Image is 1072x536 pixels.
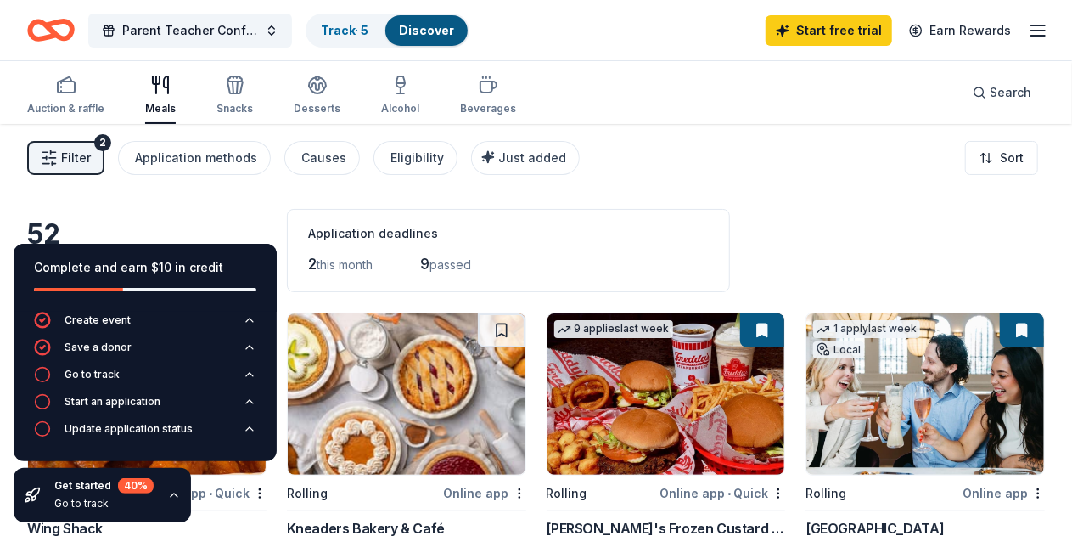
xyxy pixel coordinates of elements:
[547,483,587,504] div: Rolling
[216,102,253,116] div: Snacks
[145,102,176,116] div: Meals
[308,223,709,244] div: Application deadlines
[301,148,346,168] div: Causes
[381,102,419,116] div: Alcohol
[498,150,566,165] span: Just added
[420,255,429,273] span: 9
[65,368,120,381] div: Go to track
[65,422,193,436] div: Update application status
[284,141,360,175] button: Causes
[321,23,368,37] a: Track· 5
[61,148,91,168] span: Filter
[813,320,920,338] div: 1 apply last week
[27,141,104,175] button: Filter2
[390,148,444,168] div: Eligibility
[88,14,292,48] button: Parent Teacher Conferences: Feed our Teachers!
[444,482,526,504] div: Online app
[659,482,785,504] div: Online app Quick
[34,420,256,448] button: Update application status
[135,148,257,168] div: Application methods
[990,82,1031,103] span: Search
[766,15,892,46] a: Start free trial
[1000,148,1024,168] span: Sort
[460,102,516,116] div: Beverages
[317,257,373,272] span: this month
[294,68,340,124] button: Desserts
[727,487,731,500] span: •
[216,68,253,124] button: Snacks
[34,257,256,278] div: Complete and earn $10 in credit
[34,366,256,393] button: Go to track
[965,141,1038,175] button: Sort
[145,68,176,124] button: Meals
[899,15,1021,46] a: Earn Rewards
[306,14,469,48] button: Track· 5Discover
[805,483,846,504] div: Rolling
[27,68,104,124] button: Auction & raffle
[54,497,154,511] div: Go to track
[287,483,328,504] div: Rolling
[65,395,160,409] div: Start an application
[959,76,1045,110] button: Search
[65,341,132,354] div: Save a donor
[65,313,131,327] div: Create event
[471,141,580,175] button: Just added
[118,141,271,175] button: Application methods
[34,339,256,366] button: Save a donor
[288,313,525,475] img: Image for Kneaders Bakery & Café
[806,313,1044,475] img: Image for Denver Union Station
[118,478,154,494] div: 40 %
[381,68,419,124] button: Alcohol
[308,255,317,273] span: 2
[122,20,258,41] span: Parent Teacher Conferences: Feed our Teachers!
[460,68,516,124] button: Beverages
[813,341,864,358] div: Local
[54,478,154,494] div: Get started
[373,141,457,175] button: Eligibility
[27,102,104,116] div: Auction & raffle
[34,312,256,339] button: Create event
[399,23,454,37] a: Discover
[963,482,1045,504] div: Online app
[547,313,785,475] img: Image for Freddy's Frozen Custard & Steakburgers
[94,134,111,151] div: 2
[27,217,267,251] div: 52
[429,257,471,272] span: passed
[34,393,256,420] button: Start an application
[27,10,75,50] a: Home
[294,102,340,116] div: Desserts
[554,320,673,338] div: 9 applies last week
